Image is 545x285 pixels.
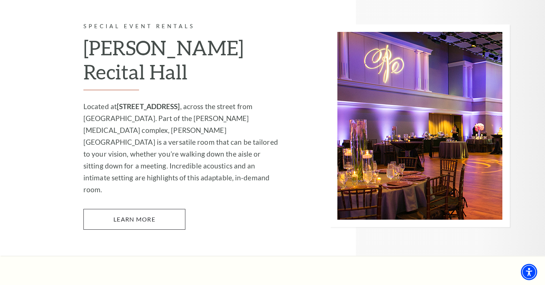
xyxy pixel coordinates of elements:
[83,36,282,90] h2: [PERSON_NAME] Recital Hall
[83,209,185,230] a: Learn More Van Cliburn Recital Hall
[83,101,282,196] p: Located at , across the street from [GEOGRAPHIC_DATA]. Part of the [PERSON_NAME][MEDICAL_DATA] co...
[117,102,180,111] strong: [STREET_ADDRESS]
[83,22,282,31] p: Special Event Rentals
[330,24,510,227] img: Special Event Rentals
[521,264,537,280] div: Accessibility Menu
